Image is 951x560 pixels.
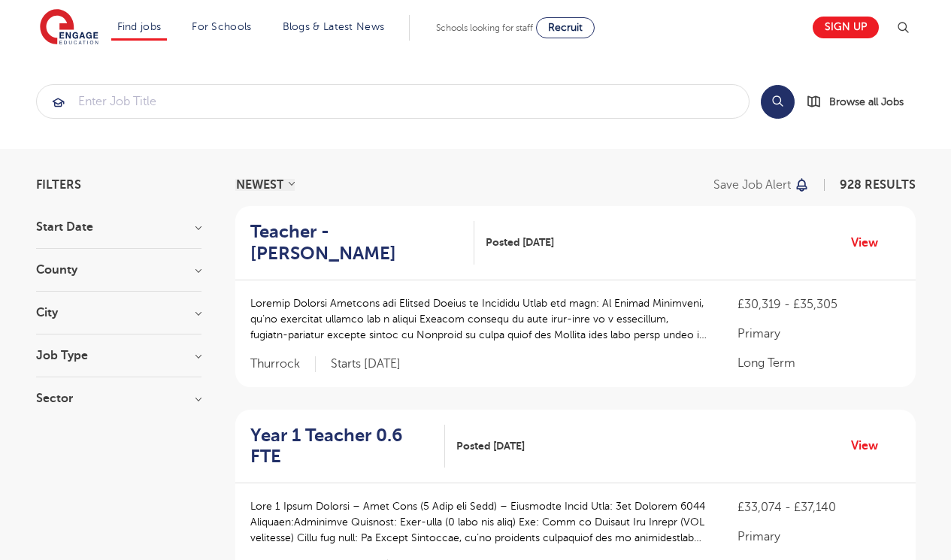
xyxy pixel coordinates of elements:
p: £33,074 - £37,140 [737,498,900,516]
button: Search [761,85,795,119]
p: Starts [DATE] [331,356,401,372]
span: Browse all Jobs [829,93,904,110]
h3: City [36,307,201,319]
div: Submit [36,84,750,119]
span: 928 RESULTS [840,178,916,192]
img: Engage Education [40,9,98,47]
p: Loremip Dolorsi Ametcons adi Elitsed Doeius te Incididu Utlab etd magn: Al Enimad Minimveni, qu’n... [250,295,708,343]
a: Year 1 Teacher 0.6 FTE [250,425,446,468]
a: View [851,233,889,253]
span: Schools looking for staff [436,23,533,33]
span: Filters [36,179,81,191]
span: Thurrock [250,356,316,372]
a: Recruit [536,17,595,38]
p: Primary [737,528,900,546]
p: £30,319 - £35,305 [737,295,900,313]
input: Submit [37,85,749,118]
h2: Teacher - [PERSON_NAME] [250,221,463,265]
span: Posted [DATE] [486,235,554,250]
p: Lore 1 Ipsum Dolorsi – Amet Cons (5 Adip eli Sedd) – Eiusmodte Incid Utla: 3et Dolorem 6044 Aliqu... [250,498,708,546]
a: Teacher - [PERSON_NAME] [250,221,475,265]
p: Save job alert [713,179,791,191]
span: Posted [DATE] [456,438,525,454]
button: Save job alert [713,179,810,191]
h3: Job Type [36,350,201,362]
a: Find jobs [117,21,162,32]
h2: Year 1 Teacher 0.6 FTE [250,425,434,468]
h3: Start Date [36,221,201,233]
p: Long Term [737,354,900,372]
a: Blogs & Latest News [283,21,385,32]
a: Sign up [813,17,879,38]
p: Primary [737,325,900,343]
h3: Sector [36,392,201,404]
a: For Schools [192,21,251,32]
h3: County [36,264,201,276]
span: Recruit [548,22,583,33]
a: Browse all Jobs [807,93,916,110]
a: View [851,436,889,456]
